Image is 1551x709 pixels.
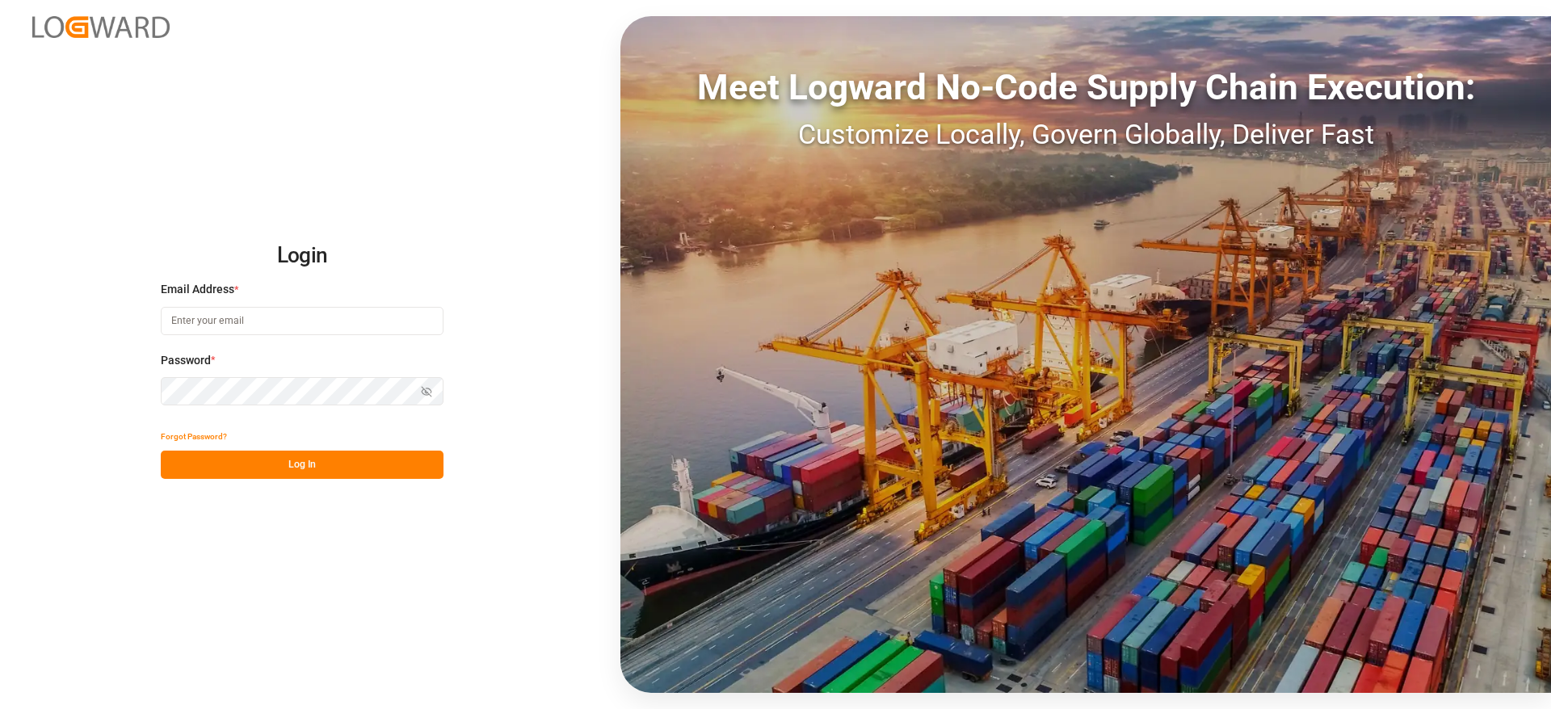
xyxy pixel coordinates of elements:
span: Email Address [161,281,234,298]
input: Enter your email [161,307,443,335]
span: Password [161,352,211,369]
img: Logward_new_orange.png [32,16,170,38]
h2: Login [161,230,443,282]
button: Log In [161,451,443,479]
div: Meet Logward No-Code Supply Chain Execution: [620,61,1551,114]
button: Forgot Password? [161,422,227,451]
div: Customize Locally, Govern Globally, Deliver Fast [620,114,1551,155]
